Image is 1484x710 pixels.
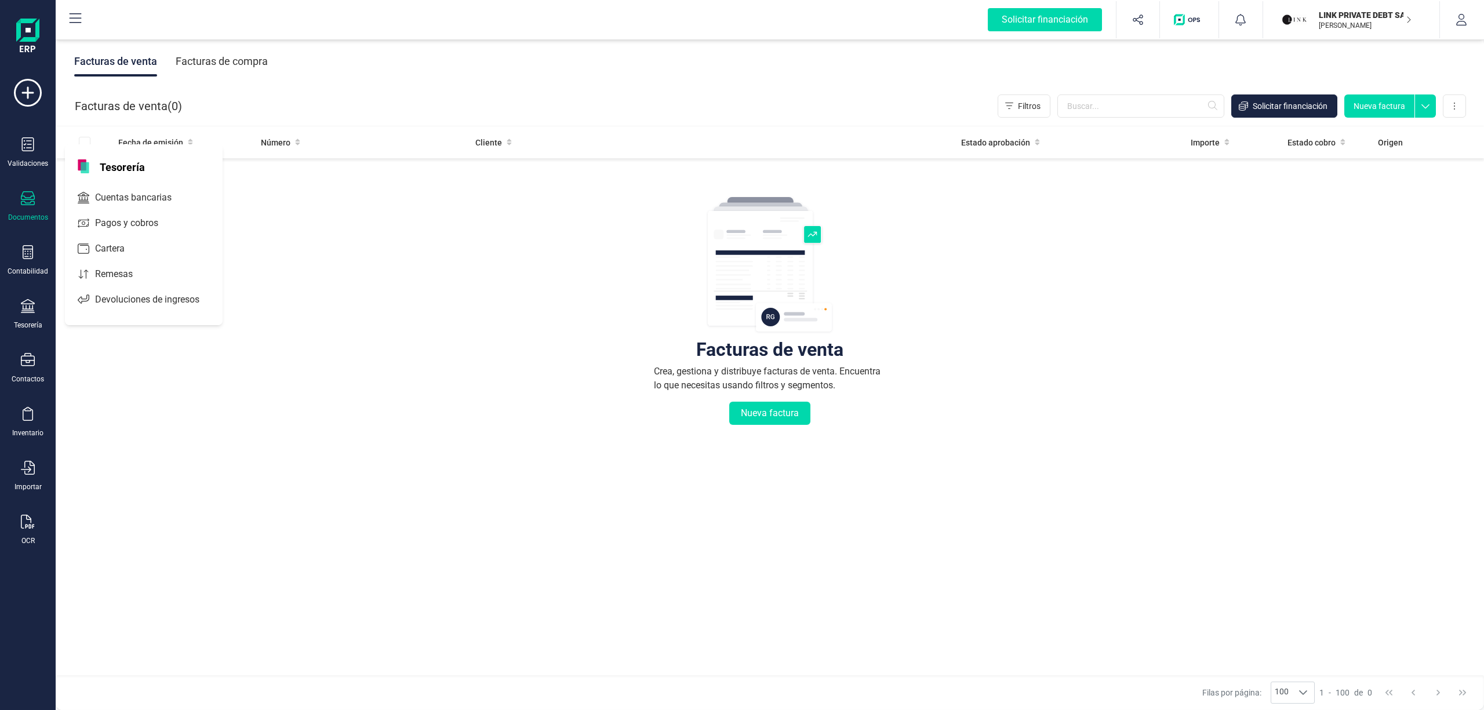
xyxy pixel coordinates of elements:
div: Facturas de venta [696,344,843,355]
span: 100 [1271,682,1292,703]
div: Contabilidad [8,267,48,276]
button: Next Page [1427,682,1449,704]
span: Importe [1191,137,1220,148]
img: img-empty-table.svg [706,195,834,334]
div: Facturas de venta ( ) [75,94,182,118]
span: 0 [172,98,178,114]
span: 1 [1319,687,1324,698]
button: Solicitar financiación [1231,94,1337,118]
span: Cliente [475,137,502,148]
span: Cartera [90,242,146,256]
span: Cuentas bancarias [90,191,192,205]
button: Nueva factura [1344,94,1414,118]
span: Devoluciones de ingresos [90,293,220,307]
span: Fecha de emisión [118,137,183,148]
span: Remesas [90,267,154,281]
span: Pagos y cobros [90,216,179,230]
button: Last Page [1452,682,1474,704]
span: Tesorería [93,159,152,173]
span: 0 [1367,687,1372,698]
div: Facturas de compra [176,46,268,77]
div: - [1319,687,1372,698]
span: Filtros [1018,100,1041,112]
div: Inventario [12,428,43,438]
p: [PERSON_NAME] [1319,21,1412,30]
div: Filas por página: [1202,682,1315,704]
button: Nueva factura [729,402,810,425]
span: de [1354,687,1363,698]
div: Solicitar financiación [988,8,1102,31]
button: LILINK PRIVATE DEBT SA[PERSON_NAME] [1277,1,1425,38]
span: Solicitar financiación [1253,100,1327,112]
input: Buscar... [1057,94,1224,118]
span: Estado cobro [1287,137,1336,148]
div: Contactos [12,374,44,384]
div: Tesorería [14,321,42,330]
img: LI [1282,7,1307,32]
div: OCR [21,536,35,545]
span: Estado aprobación [961,137,1030,148]
div: Crea, gestiona y distribuye facturas de venta. Encuentra lo que necesitas usando filtros y segmen... [654,365,886,392]
button: Filtros [998,94,1050,118]
img: Logo Finanedi [16,19,39,56]
p: LINK PRIVATE DEBT SA [1319,9,1412,21]
img: Logo de OPS [1174,14,1205,26]
span: Origen [1378,137,1403,148]
span: Número [261,137,290,148]
div: Documentos [8,213,48,222]
button: Previous Page [1402,682,1424,704]
button: Logo de OPS [1167,1,1212,38]
span: 100 [1336,687,1350,698]
div: Importar [14,482,42,491]
div: Facturas de venta [74,46,157,77]
div: Validaciones [8,159,48,168]
button: First Page [1378,682,1400,704]
button: Solicitar financiación [974,1,1116,38]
